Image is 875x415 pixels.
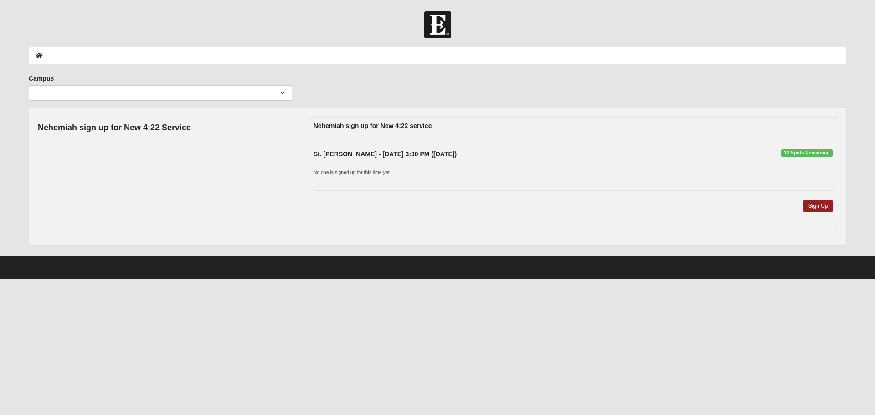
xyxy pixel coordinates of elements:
[314,122,432,129] strong: Nehemiah sign up for New 4:22 service
[314,169,391,175] small: No one is signed up for this time yet.
[803,200,833,212] a: Sign Up
[29,74,54,83] label: Campus
[781,149,833,157] span: 12 Spots Remaining
[314,150,457,158] strong: St. [PERSON_NAME] - [DATE] 3:30 PM ([DATE])
[38,123,191,133] h4: Nehemiah sign up for New 4:22 Service
[424,11,451,38] img: Church of Eleven22 Logo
